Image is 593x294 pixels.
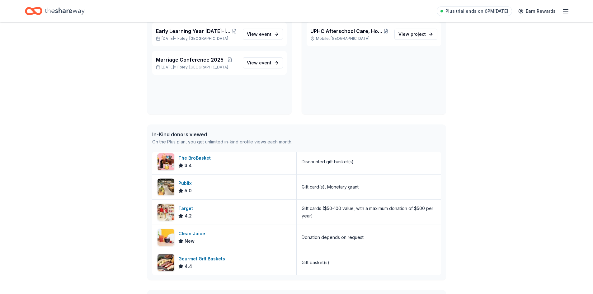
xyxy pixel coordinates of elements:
span: 3.4 [185,162,192,169]
a: Home [25,4,85,18]
div: In-Kind donors viewed [152,131,292,138]
div: Clean Juice [178,230,208,237]
a: Plus trial ends on 6PM[DATE] [437,6,512,16]
span: project [411,31,426,37]
img: Image for Target [158,204,174,221]
div: Donation depends on request [302,234,364,241]
img: Image for Publix [158,179,174,195]
span: New [185,237,195,245]
span: 5.0 [185,187,192,194]
span: View [398,30,426,38]
img: Image for Clean Juice [158,229,174,246]
span: Foley, [GEOGRAPHIC_DATA] [177,36,228,41]
div: Publix [178,180,194,187]
span: View [247,59,271,67]
div: Target [178,205,195,212]
span: event [259,60,271,65]
a: View project [394,29,437,40]
div: Discounted gift basket(s) [302,158,354,166]
span: Foley, [GEOGRAPHIC_DATA] [177,65,228,70]
div: On the Plus plan, you get unlimited in-kind profile views each month. [152,138,292,146]
span: Marriage Conference 2025 [156,56,224,63]
img: Image for Gourmet Gift Baskets [158,254,174,271]
img: Image for The BroBasket [158,153,174,170]
p: Mobile, [GEOGRAPHIC_DATA] [310,36,389,41]
p: [DATE] • [156,36,238,41]
span: UPHC Afterschool Care, Homework & Literacy Help Grant [310,27,383,35]
span: event [259,31,271,37]
div: Gift cards ($50-100 value, with a maximum donation of $500 per year) [302,205,436,220]
span: Plus trial ends on 6PM[DATE] [445,7,508,15]
div: Gourmet Gift Baskets [178,255,228,263]
span: Early Learning Year [DATE]-[DATE] Fall Festival and Yard Sale [156,27,232,35]
a: View event [243,57,283,68]
span: 4.4 [185,263,192,270]
div: The BroBasket [178,154,213,162]
a: View event [243,29,283,40]
p: [DATE] • [156,65,238,70]
a: Earn Rewards [515,6,559,17]
span: 4.2 [185,212,192,220]
div: Gift basket(s) [302,259,329,266]
span: View [247,30,271,38]
div: Gift card(s), Monetary grant [302,183,359,191]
